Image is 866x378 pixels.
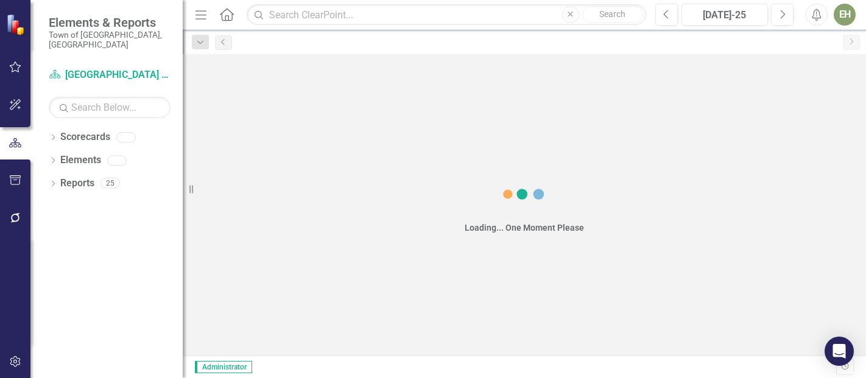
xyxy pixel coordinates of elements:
button: [DATE]-25 [681,4,768,26]
span: Search [599,9,625,19]
div: Loading... One Moment Please [465,222,584,234]
button: EH [834,4,856,26]
a: Scorecards [60,130,110,144]
button: Search [582,6,643,23]
a: Reports [60,177,94,191]
div: Open Intercom Messenger [825,337,854,366]
input: Search Below... [49,97,171,118]
div: 25 [100,178,120,189]
input: Search ClearPoint... [247,4,646,26]
img: ClearPoint Strategy [6,13,28,35]
small: Town of [GEOGRAPHIC_DATA], [GEOGRAPHIC_DATA] [49,30,171,50]
div: [DATE]-25 [686,8,764,23]
a: Elements [60,153,101,167]
span: Elements & Reports [49,15,171,30]
span: Administrator [195,361,252,373]
a: [GEOGRAPHIC_DATA] [DATE]-[DATE] [49,68,171,82]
